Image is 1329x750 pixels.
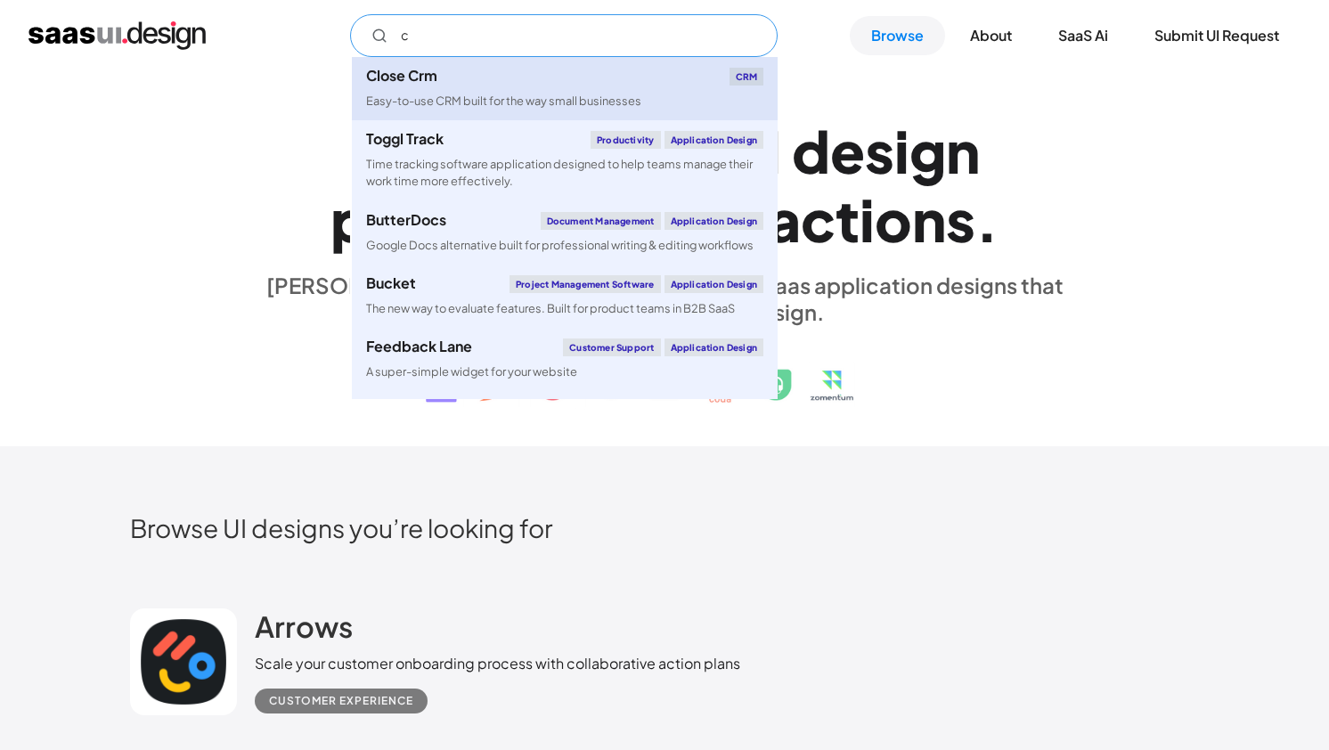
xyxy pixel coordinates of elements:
div: d [792,117,830,185]
div: Time tracking software application designed to help teams manage their work time more effectively. [366,156,763,190]
a: Feedback LaneCustomer SupportApplication DesignA super-simple widget for your website [352,328,778,391]
div: e [830,117,865,185]
a: About [949,16,1033,55]
a: home [29,21,206,50]
div: Project Management Software [510,275,660,293]
div: a [768,185,801,254]
a: BucketProject Management SoftwareApplication DesignThe new way to evaluate features. Built for pr... [352,265,778,328]
div: n [912,185,946,254]
a: SimplePracticeEHR SoftwareApplication DesignEHR Software for Health & Wellness Professionals [352,391,778,454]
a: Submit UI Request [1133,16,1300,55]
form: Email Form [350,14,778,57]
div: Close Crm [366,69,437,83]
div: A super-simple widget for your website [366,363,577,380]
a: Browse [850,16,945,55]
div: Document Management [541,212,661,230]
div: i [894,117,909,185]
div: The new way to evaluate features. Built for product teams in B2B SaaS [366,300,735,317]
div: Bucket [366,276,416,290]
div: ButterDocs [366,213,446,227]
div: g [909,117,946,185]
h2: Arrows [255,608,353,644]
div: Customer Support [563,338,660,356]
div: o [875,185,912,254]
div: p [330,185,369,254]
a: Arrows [255,608,353,653]
div: Application Design [664,131,764,149]
div: n [946,117,980,185]
input: Search UI designs you're looking for... [350,14,778,57]
h1: Explore SaaS UI design patterns & interactions. [255,117,1074,254]
a: ButterDocsDocument ManagementApplication DesignGoogle Docs alternative built for professional wri... [352,201,778,265]
div: Toggl Track [366,132,444,146]
div: Productivity [591,131,660,149]
div: Feedback Lane [366,339,472,354]
a: SaaS Ai [1037,16,1129,55]
a: Close CrmCRMEasy-to-use CRM built for the way small businesses [352,57,778,120]
div: . [975,185,999,254]
div: s [946,185,975,254]
div: Customer Experience [269,690,413,712]
div: E [349,117,383,185]
div: [PERSON_NAME] is a hand-picked collection of saas application designs that exhibit the best in cl... [255,272,1074,325]
div: Application Design [664,275,764,293]
div: Application Design [664,212,764,230]
div: Google Docs alternative built for professional writing & editing workflows [366,237,754,254]
div: Easy-to-use CRM built for the way small businesses [366,93,641,110]
div: i [860,185,875,254]
h2: Browse UI designs you’re looking for [130,512,1199,543]
div: s [865,117,894,185]
div: Application Design [664,338,764,356]
div: CRM [730,68,764,86]
div: t [836,185,860,254]
div: c [801,185,836,254]
a: Toggl TrackProductivityApplication DesignTime tracking software application designed to help team... [352,120,778,200]
div: Scale your customer onboarding process with collaborative action plans [255,653,740,674]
